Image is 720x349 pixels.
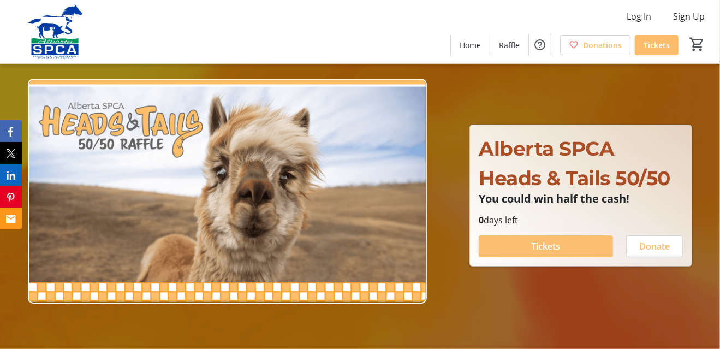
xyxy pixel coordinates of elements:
button: Help [529,34,551,56]
span: Log In [627,10,651,23]
button: Tickets [479,235,613,257]
p: days left [479,214,683,227]
p: You could win half the cash! [479,193,683,205]
img: Campaign CTA Media Photo [28,79,427,303]
span: Raffle [499,39,520,51]
img: Alberta SPCA's Logo [7,4,104,59]
span: Tickets [644,39,670,51]
span: Alberta SPCA [479,137,614,161]
button: Donate [626,235,683,257]
span: Donate [639,240,670,253]
span: Sign Up [673,10,705,23]
button: Sign Up [664,8,713,25]
span: 0 [479,214,484,226]
span: Heads & Tails 50/50 [479,166,670,190]
a: Donations [560,35,630,55]
span: Donations [583,39,622,51]
button: Cart [687,34,707,54]
a: Raffle [490,35,528,55]
button: Log In [618,8,660,25]
a: Home [451,35,490,55]
span: Tickets [532,240,561,253]
a: Tickets [635,35,679,55]
span: Home [460,39,481,51]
